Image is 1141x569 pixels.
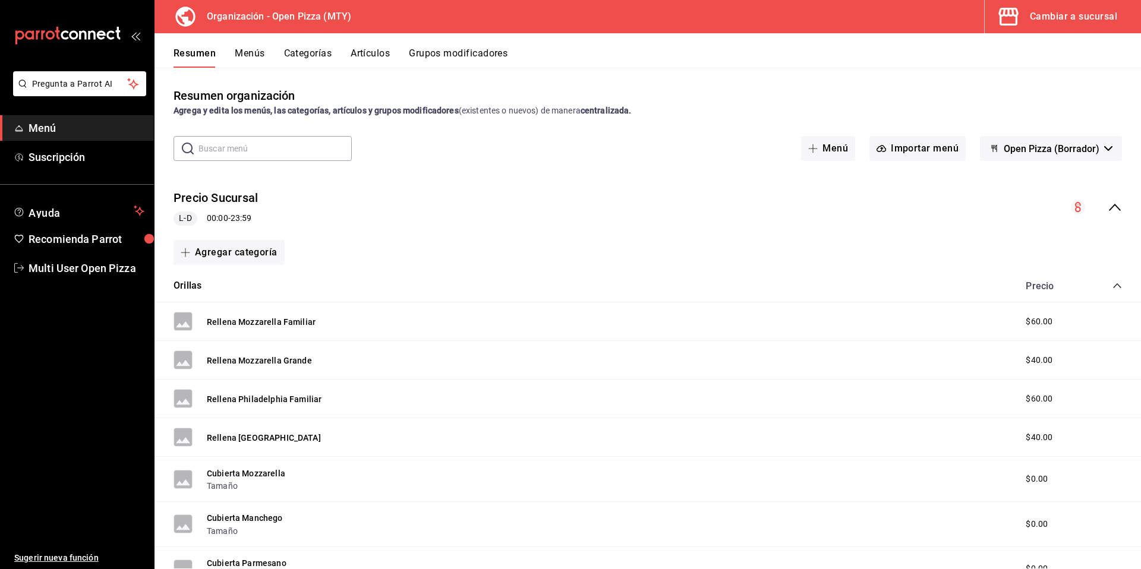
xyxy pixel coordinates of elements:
button: Precio Sucursal [174,189,258,207]
button: Rellena Mozzarella Familiar [207,316,316,328]
button: Categorías [284,48,332,68]
button: Importar menú [869,136,966,161]
span: Recomienda Parrot [29,231,144,247]
button: collapse-category-row [1112,281,1122,290]
button: Cubierta Parmesano [207,557,286,569]
span: $0.00 [1026,518,1048,530]
span: $40.00 [1026,431,1052,444]
span: Multi User Open Pizza [29,260,144,276]
button: Open Pizza (Borrador) [980,136,1122,161]
button: Orillas [174,279,201,293]
button: Tamaño [207,525,238,537]
span: Pregunta a Parrot AI [32,78,128,90]
a: Pregunta a Parrot AI [8,86,146,99]
button: Rellena Philadelphia Familiar [207,393,322,405]
div: 00:00 - 23:59 [174,211,258,226]
span: $60.00 [1026,315,1052,328]
span: Sugerir nueva función [14,552,144,564]
input: Buscar menú [198,137,352,160]
button: Menú [801,136,855,161]
span: L-D [174,212,196,225]
button: Agregar categoría [174,240,285,265]
button: Pregunta a Parrot AI [13,71,146,96]
div: (existentes o nuevos) de manera [174,105,1122,117]
span: $60.00 [1026,393,1052,405]
span: Ayuda [29,204,129,218]
button: Artículos [351,48,390,68]
strong: Agrega y edita los menús, las categorías, artículos y grupos modificadores [174,106,459,115]
div: collapse-menu-row [155,180,1141,235]
button: Resumen [174,48,216,68]
button: open_drawer_menu [131,31,140,40]
button: Menús [235,48,264,68]
div: navigation tabs [174,48,1141,68]
button: Grupos modificadores [409,48,508,68]
button: Rellena Mozzarella Grande [207,355,312,366]
h3: Organización - Open Pizza (MTY) [197,10,351,24]
span: Suscripción [29,149,144,165]
strong: centralizada. [581,106,632,115]
button: Cubierta Manchego [207,512,283,524]
span: Menú [29,120,144,136]
div: Precio [1014,280,1090,292]
span: $40.00 [1026,354,1052,366]
div: Cambiar a sucursal [1030,8,1117,25]
span: $0.00 [1026,473,1048,485]
button: Tamaño [207,480,238,492]
button: Cubierta Mozzarella [207,467,285,479]
button: Rellena [GEOGRAPHIC_DATA] [207,432,321,444]
span: Open Pizza (Borrador) [1004,143,1099,154]
div: Resumen organización [174,87,295,105]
